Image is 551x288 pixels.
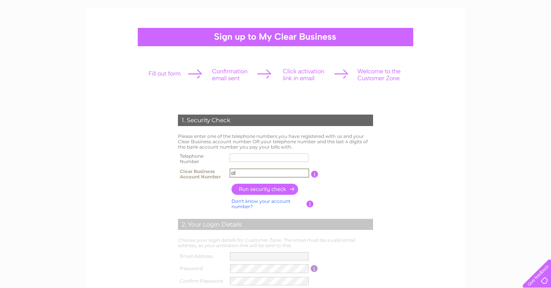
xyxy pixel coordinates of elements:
[95,4,457,37] div: Clear Business is a trading name of Verastar Limited (registered in [GEOGRAPHIC_DATA] No. 3667643...
[176,262,228,275] th: Password
[306,201,314,207] input: Information
[512,32,523,38] a: Blog
[311,265,318,272] input: Information
[311,171,318,178] input: Information
[178,219,373,230] div: 2. Your Login Details
[528,32,546,38] a: Contact
[178,115,373,126] div: 1. Security Check
[19,20,58,43] img: logo.png
[176,275,228,288] th: Confirm Password
[176,151,228,167] th: Telephone Number
[463,32,480,38] a: Energy
[231,198,290,209] a: Don't know your account number?
[176,132,375,151] td: Please enter one of the telephone numbers you have registered with us and your Clear Business acc...
[176,236,375,250] td: Choose your login details for Customer Zone. The email must be a valid email address, as your act...
[484,32,507,38] a: Telecoms
[176,167,228,182] th: Clear Business Account Number
[444,32,458,38] a: Water
[407,4,460,13] a: 0333 014 3131
[176,250,228,262] th: Email Address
